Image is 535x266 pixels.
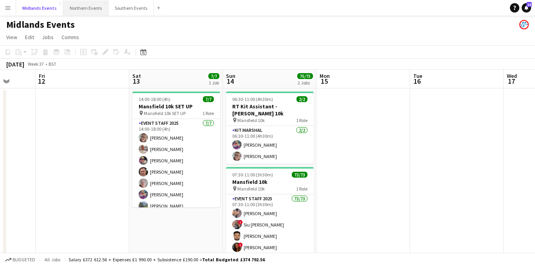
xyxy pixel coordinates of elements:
[132,72,141,79] span: Sat
[39,32,57,42] a: Jobs
[3,32,20,42] a: View
[13,257,35,262] span: Budgeted
[202,257,265,262] span: Total Budgeted £374 792.56
[132,92,220,207] app-job-card: 14:00-18:00 (4h)7/7Mansfield 10k SET UP Mansfield 10k SET UP1 RoleEvent Staff 20257/714:00-18:00 ...
[507,72,517,79] span: Wed
[412,77,422,86] span: 16
[298,80,313,86] div: 2 Jobs
[208,73,219,79] span: 7/7
[58,32,82,42] a: Comms
[108,0,154,16] button: Southern Events
[144,110,186,116] span: Mansfield 10k SET UP
[226,72,235,79] span: Sun
[139,96,170,102] span: 14:00-18:00 (4h)
[526,2,532,7] span: 10
[413,72,422,79] span: Tue
[297,73,313,79] span: 75/75
[202,110,214,116] span: 1 Role
[232,96,273,102] span: 06:30-11:00 (4h30m)
[6,60,24,68] div: [DATE]
[25,34,34,41] span: Edit
[318,77,330,86] span: 15
[232,172,273,178] span: 07:30-11:00 (3h30m)
[237,117,265,123] span: Mansfield 10k
[4,255,36,264] button: Budgeted
[209,80,219,86] div: 1 Job
[226,126,314,164] app-card-role: Kit Marshal2/206:30-11:00 (4h30m)[PERSON_NAME][PERSON_NAME]
[519,20,529,29] app-user-avatar: RunThrough Events
[296,96,307,102] span: 2/2
[6,34,17,41] span: View
[43,257,62,262] span: All jobs
[225,77,235,86] span: 14
[296,186,307,192] span: 1 Role
[238,220,243,225] span: !
[16,0,63,16] button: Midlands Events
[203,96,214,102] span: 7/7
[226,92,314,164] app-job-card: 06:30-11:00 (4h30m)2/2RT Kit Assistant - [PERSON_NAME] 10k Mansfield 10k1 RoleKit Marshal2/206:30...
[6,19,75,31] h1: Midlands Events
[296,117,307,123] span: 1 Role
[238,243,243,247] span: !
[26,61,45,67] span: Week 37
[522,3,531,13] a: 10
[132,119,220,214] app-card-role: Event Staff 20257/714:00-18:00 (4h)[PERSON_NAME][PERSON_NAME][PERSON_NAME][PERSON_NAME][PERSON_NA...
[226,178,314,185] h3: Mansfield 10k
[320,72,330,79] span: Mon
[131,77,141,86] span: 13
[22,32,37,42] a: Edit
[506,77,517,86] span: 17
[292,172,307,178] span: 73/73
[63,0,108,16] button: Northern Events
[49,61,56,67] div: BST
[226,103,314,117] h3: RT Kit Assistant - [PERSON_NAME] 10k
[38,77,45,86] span: 12
[237,186,265,192] span: Mansfield 10k
[39,72,45,79] span: Fri
[61,34,79,41] span: Comms
[132,103,220,110] h3: Mansfield 10k SET UP
[42,34,54,41] span: Jobs
[69,257,265,262] div: Salary £372 612.56 + Expenses £1 990.00 + Subsistence £190.00 =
